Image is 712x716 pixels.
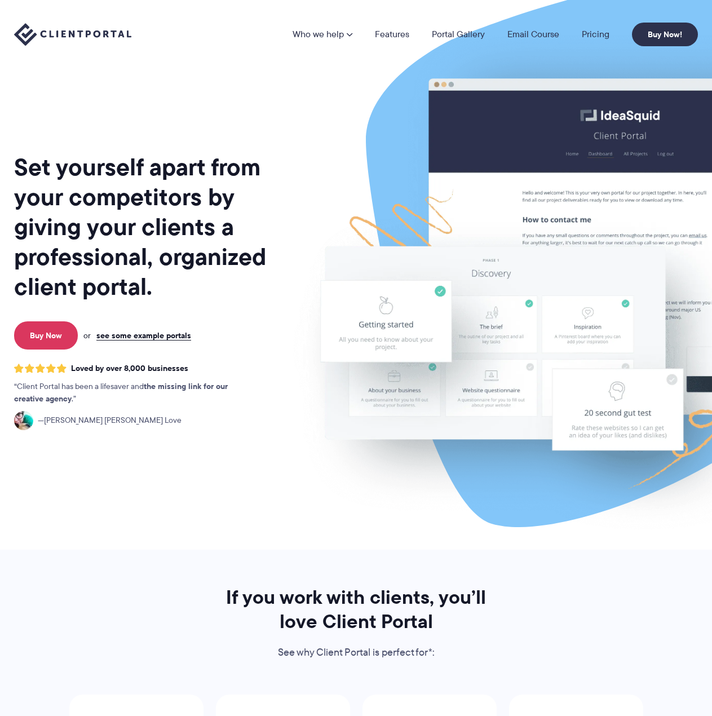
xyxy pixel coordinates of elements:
[14,381,251,405] p: Client Portal has been a lifesaver and .
[14,380,228,405] strong: the missing link for our creative agency
[632,23,698,46] a: Buy Now!
[507,30,559,39] a: Email Course
[211,585,502,634] h2: If you work with clients, you’ll love Client Portal
[211,644,502,661] p: See why Client Portal is perfect for*:
[14,321,78,350] a: Buy Now
[38,414,182,427] span: [PERSON_NAME] [PERSON_NAME] Love
[14,152,288,302] h1: Set yourself apart from your competitors by giving your clients a professional, organized client ...
[83,330,91,341] span: or
[582,30,609,39] a: Pricing
[71,364,188,373] span: Loved by over 8,000 businesses
[375,30,409,39] a: Features
[96,330,191,341] a: see some example portals
[293,30,352,39] a: Who we help
[432,30,485,39] a: Portal Gallery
